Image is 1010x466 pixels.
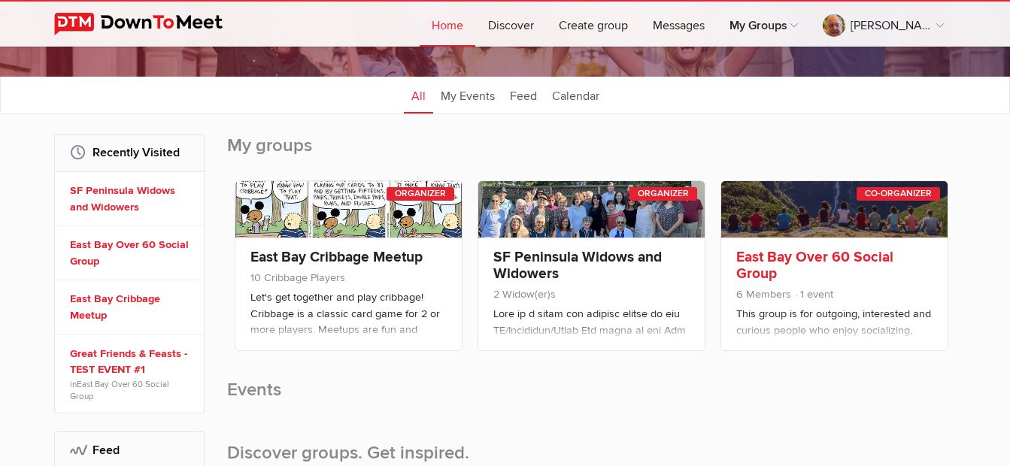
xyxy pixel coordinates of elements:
[70,378,193,402] span: in
[433,76,502,113] a: My Events
[717,2,810,47] a: My Groups
[70,291,193,323] a: East Bay Cribbage Meetup
[70,379,169,401] a: East Bay Over 60 Social Group
[736,248,893,283] a: East Bay Over 60 Social Group
[70,183,193,215] a: SF Peninsula Widows and Widowers
[547,2,640,47] a: Create group
[857,187,940,201] div: Co-Organizer
[493,248,662,283] a: SF Peninsula Widows and Widowers
[70,237,193,269] a: East Bay Over 60 Social Group
[250,271,345,284] span: 10 Cribbage Players
[227,378,957,417] h2: Events
[794,288,833,301] span: 1 event
[404,76,433,113] a: All
[641,2,717,47] a: Messages
[476,2,546,47] a: Discover
[227,134,957,173] h2: My groups
[420,2,475,47] a: Home
[250,289,447,365] p: Let's get together and play cribbage! Cribbage is a classic card game for 2 or more players. Meet...
[811,2,956,47] a: [PERSON_NAME]
[493,288,556,301] span: 2 Widow(er)s
[493,306,690,381] p: Lore ip d sitam con adipisc elitse do eiu TE/Incididun/Utlab Etd magna al eni Adm Veniamqui Nos E...
[54,13,246,35] img: DownToMeet
[544,76,607,113] a: Calendar
[502,76,544,113] a: Feed
[387,187,454,201] div: Organizer
[250,248,423,266] a: East Bay Cribbage Meetup
[736,306,933,381] p: This group is for outgoing, interested and curious people who enjoy socializing, meeting new peop...
[70,346,193,378] a: Great Friends & Feasts - TEST EVENT #1
[629,187,697,201] div: Organizer
[70,135,189,171] h2: Recently Visited
[736,288,791,301] span: 6 Members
